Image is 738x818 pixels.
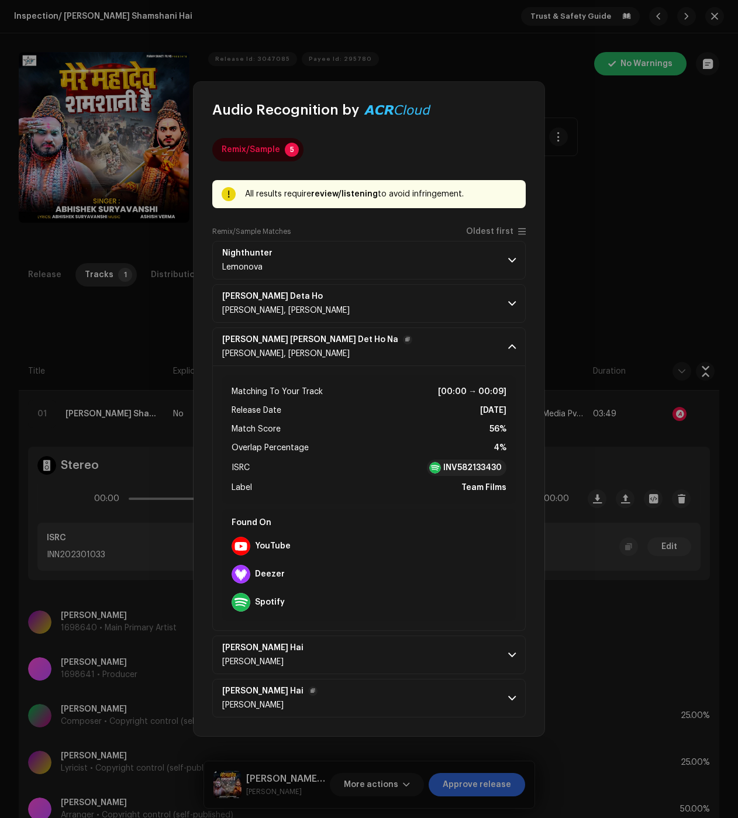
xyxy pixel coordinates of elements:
strong: 4% [494,441,506,455]
span: Match Score [232,422,281,436]
div: Remix/Sample [222,138,280,161]
strong: YouTube [255,541,291,551]
p-accordion-header: [PERSON_NAME] [PERSON_NAME] Det Ho Na[PERSON_NAME], [PERSON_NAME] [212,327,526,366]
p-accordion-header: NighthunterLemonova [212,241,526,279]
p-accordion-content: [PERSON_NAME] [PERSON_NAME] Det Ho Na[PERSON_NAME], [PERSON_NAME] [212,366,526,631]
span: Narad Muni, Shilpi Raj [222,306,350,315]
strong: [PERSON_NAME] [PERSON_NAME] Det Ho Na [222,335,398,344]
p-accordion-header: [PERSON_NAME] Hai[PERSON_NAME] [212,679,526,717]
strong: [PERSON_NAME] Hai [222,686,304,696]
span: Overlap Percentage [232,441,309,455]
p-badge: 5 [285,143,299,157]
span: Label [232,481,252,495]
strong: Deezer [255,570,285,579]
span: ISRC [232,461,250,475]
span: Guddu Raj Yadav, Deepanjali Yadav [222,350,350,358]
strong: [PERSON_NAME] Hai [222,643,304,653]
strong: INV582133430 [443,462,502,474]
strong: 56% [489,422,506,436]
span: Mere Mahadev Shamsani Hai [222,686,318,696]
strong: Nighthunter [222,248,273,258]
span: Mela Ghumai Deta Ho [222,292,350,301]
div: All results require to avoid infringement. [245,187,516,201]
p-accordion-header: [PERSON_NAME] Hai[PERSON_NAME] [212,636,526,674]
strong: [DATE] [480,403,506,417]
span: Release Date [232,403,281,417]
strong: Spotify [255,598,285,607]
span: Abhishek Suryavanshi [222,658,284,666]
span: Mere Mahadev Shamsani Hai [222,643,318,653]
div: Found On [227,513,511,532]
strong: [PERSON_NAME] Deta Ho [222,292,323,301]
span: Oldest first [466,227,513,236]
p-accordion-header: [PERSON_NAME] Deta Ho[PERSON_NAME], [PERSON_NAME] [212,284,526,323]
span: Lemonova [222,263,263,271]
label: Remix/Sample Matches [212,227,291,236]
strong: [00:00 → 00:09] [438,385,506,399]
strong: review/listening [311,190,378,198]
strong: Team Films [461,481,506,495]
p-togglebutton: Oldest first [466,227,526,236]
span: Matching To Your Track [232,385,323,399]
span: Ara Aaranay Devi Dekhai Det Ho Na [222,335,412,344]
span: Nighthunter [222,248,287,258]
span: Audio Recognition by [212,101,359,119]
span: Abhishek Suryavanshi [222,701,284,709]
